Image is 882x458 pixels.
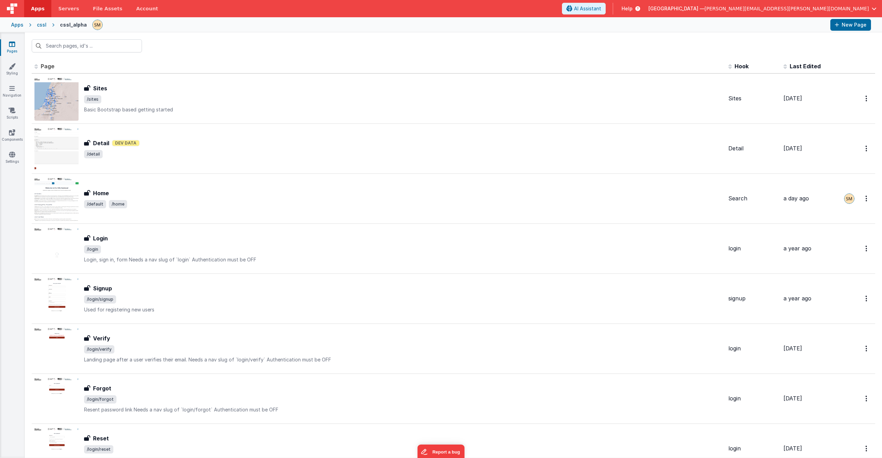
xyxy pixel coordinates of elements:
[112,140,140,146] span: Dev Data
[84,445,113,454] span: /login/reset
[84,150,103,158] span: /detail
[728,245,778,252] div: login
[109,200,127,208] span: /home
[844,194,854,203] img: e9616e60dfe10b317d64a5e98ec8e357
[783,95,802,102] span: [DATE]
[735,63,749,70] span: Hook
[84,306,723,313] p: Used for registering new users
[728,395,778,402] div: login
[84,245,101,253] span: /login
[728,295,778,302] div: signup
[861,241,872,256] button: Options
[84,200,106,208] span: /default
[84,395,116,404] span: /login/forgot
[705,5,869,12] span: [PERSON_NAME][EMAIL_ADDRESS][PERSON_NAME][DOMAIN_NAME]
[93,284,112,292] h3: Signup
[861,341,872,356] button: Options
[93,5,123,12] span: File Assets
[728,145,778,152] div: Detail
[93,334,110,342] h3: Verify
[41,63,54,70] span: Page
[861,391,872,406] button: Options
[93,84,107,92] h3: Sites
[728,345,778,352] div: login
[32,39,142,52] input: Search pages, id's ...
[84,95,101,103] span: /sites
[562,3,606,14] button: AI Assistant
[84,345,114,354] span: /login/verify
[93,139,109,147] h3: Detail
[783,295,811,302] span: a year ago
[783,395,802,402] span: [DATE]
[648,5,705,12] span: [GEOGRAPHIC_DATA] —
[11,21,23,28] div: Apps
[861,141,872,156] button: Options
[84,356,723,363] p: Landing page after a user verifies their email. Needs a nav slug of `login/verify` Authentication...
[861,441,872,456] button: Options
[622,5,633,12] span: Help
[783,445,802,452] span: [DATE]
[93,384,111,392] h3: Forgot
[783,195,809,202] span: a day ago
[728,445,778,452] div: login
[37,21,47,28] div: cssl
[783,145,802,152] span: [DATE]
[93,189,109,197] h3: Home
[84,256,723,263] p: Login, sign in, form Needs a nav slug of `login` Authentication must be OFF
[728,94,778,102] div: Sites
[84,106,723,113] p: Basic Bootstrap based getting started
[93,234,108,242] h3: Login
[574,5,601,12] span: AI Assistant
[790,63,821,70] span: Last Edited
[861,191,872,206] button: Options
[84,406,723,413] p: Resent password link Needs a nav slug of `login/forgot` Authentication must be OFF
[861,91,872,106] button: Options
[93,434,109,442] h3: Reset
[783,345,802,352] span: [DATE]
[783,245,811,252] span: a year ago
[728,195,778,202] div: Search
[60,21,87,28] div: cssl_alpha
[31,5,44,12] span: Apps
[58,5,79,12] span: Servers
[648,5,876,12] button: [GEOGRAPHIC_DATA] — [PERSON_NAME][EMAIL_ADDRESS][PERSON_NAME][DOMAIN_NAME]
[84,295,116,303] span: /login/signup
[93,20,102,30] img: e9616e60dfe10b317d64a5e98ec8e357
[861,291,872,306] button: Options
[830,19,871,31] button: New Page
